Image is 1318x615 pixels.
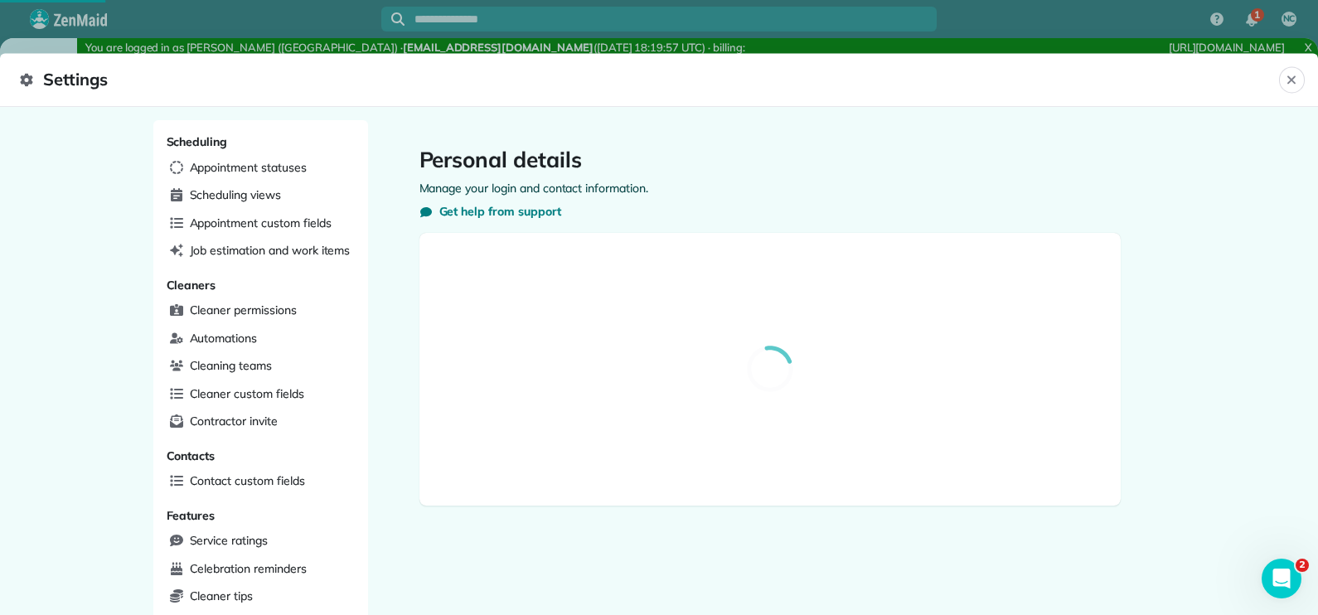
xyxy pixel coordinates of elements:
[190,588,254,604] span: Cleaner tips
[163,584,358,609] a: Cleaner tips
[20,66,1279,93] span: Settings
[163,239,358,264] a: Job estimation and work items
[167,134,228,149] span: Scheduling
[190,215,332,231] span: Appointment custom fields
[163,298,358,323] a: Cleaner permissions
[1279,66,1305,93] button: Close
[190,532,268,549] span: Service ratings
[163,382,358,407] a: Cleaner custom fields
[190,302,297,318] span: Cleaner permissions
[419,180,1121,196] p: Manage your login and contact information.
[163,156,358,181] a: Appointment statuses
[419,147,1121,173] h1: Personal details
[419,203,561,220] button: Get help from support
[439,203,561,220] span: Get help from support
[167,278,216,293] span: Cleaners
[190,186,281,203] span: Scheduling views
[190,560,307,577] span: Celebration reminders
[167,508,216,523] span: Features
[163,529,358,554] a: Service ratings
[163,354,358,379] a: Cleaning teams
[163,183,358,208] a: Scheduling views
[190,413,278,429] span: Contractor invite
[190,330,258,346] span: Automations
[163,327,358,351] a: Automations
[163,211,358,236] a: Appointment custom fields
[167,448,216,463] span: Contacts
[190,242,351,259] span: Job estimation and work items
[190,159,307,176] span: Appointment statuses
[1296,559,1309,572] span: 2
[190,385,304,402] span: Cleaner custom fields
[163,557,358,582] a: Celebration reminders
[190,357,272,374] span: Cleaning teams
[190,472,305,489] span: Contact custom fields
[163,409,358,434] a: Contractor invite
[1262,559,1301,598] iframe: Intercom live chat
[163,469,358,494] a: Contact custom fields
